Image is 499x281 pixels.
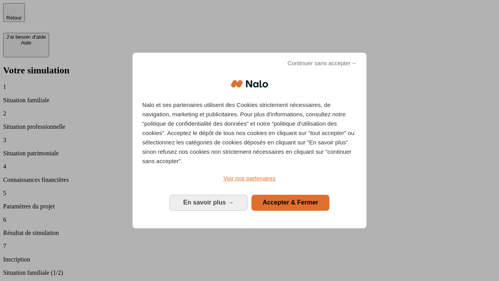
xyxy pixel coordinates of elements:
[170,195,248,210] button: En savoir plus: Configurer vos consentements
[183,199,234,206] span: En savoir plus →
[133,53,366,228] div: Bienvenue chez Nalo Gestion du consentement
[251,195,329,210] button: Accepter & Fermer: Accepter notre traitement des données et fermer
[262,199,318,206] span: Accepter & Fermer
[223,175,275,181] span: Voir nos partenaires
[142,174,357,183] a: Voir nos partenaires
[142,100,357,166] p: Nalo et ses partenaires utilisent des Cookies strictement nécessaires, de navigation, marketing e...
[231,72,268,96] img: Logo
[287,59,357,68] span: Continuer sans accepter→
